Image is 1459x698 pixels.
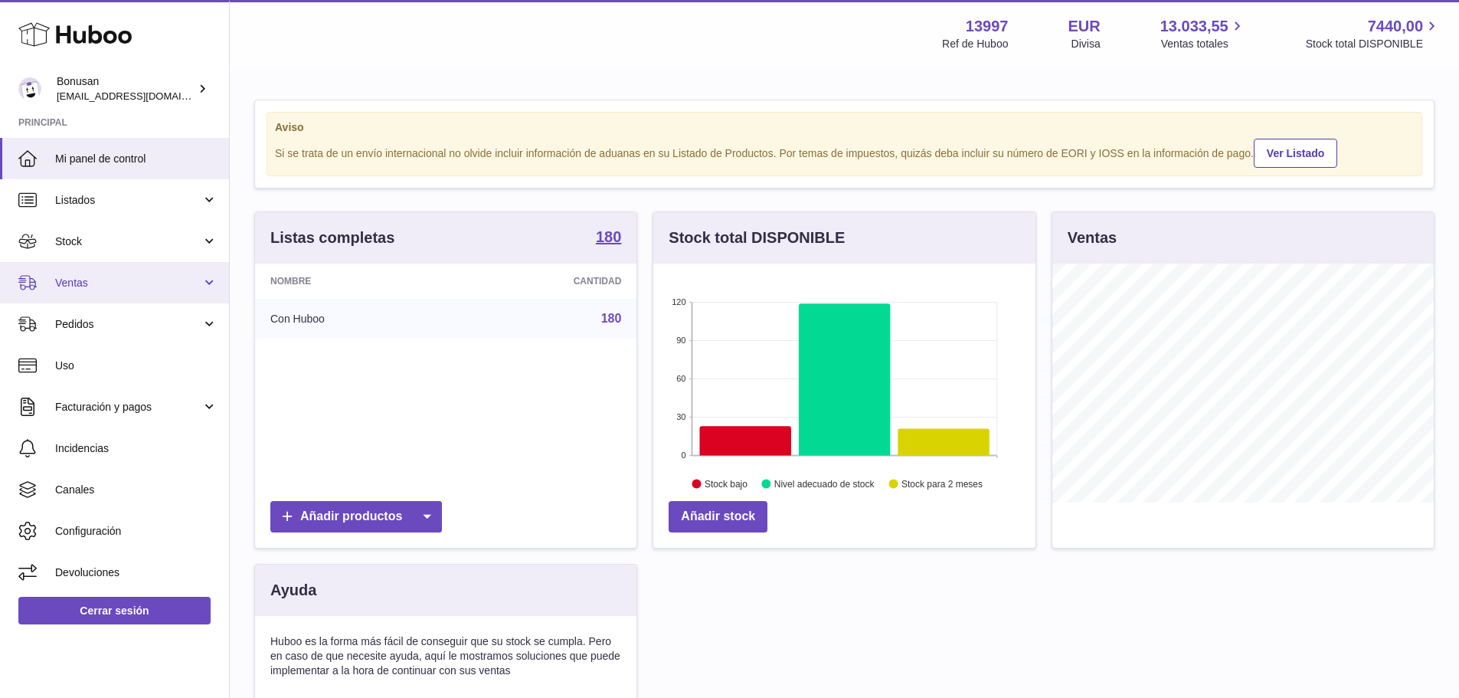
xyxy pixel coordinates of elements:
h3: Ventas [1068,228,1117,248]
a: 13.033,55 Ventas totales [1160,16,1246,51]
span: Ventas totales [1161,37,1246,51]
div: Divisa [1071,37,1101,51]
span: Uso [55,359,218,373]
strong: Aviso [275,120,1414,135]
strong: 13997 [966,16,1009,37]
span: Configuración [55,524,218,539]
a: Añadir stock [669,501,767,533]
div: Bonusan [57,74,195,103]
a: 7440,00 Stock total DISPONIBLE [1306,16,1441,51]
h3: Stock total DISPONIBLE [669,228,845,248]
span: Mi panel de control [55,152,218,166]
text: 0 [682,451,686,460]
text: Stock bajo [705,479,747,490]
span: Facturación y pagos [55,400,201,415]
strong: 180 [596,229,621,244]
span: 13.033,55 [1160,16,1228,37]
text: Nivel adecuado de stock [774,479,875,490]
span: Listados [55,193,201,208]
text: 90 [677,336,686,345]
span: Ventas [55,276,201,290]
strong: EUR [1068,16,1100,37]
span: Stock [55,234,201,249]
text: Stock para 2 meses [901,479,983,490]
div: Si se trata de un envío internacional no olvide incluir información de aduanas en su Listado de P... [275,136,1414,168]
div: Ref de Huboo [942,37,1008,51]
span: Incidencias [55,441,218,456]
text: 60 [677,374,686,383]
span: Canales [55,483,218,497]
th: Cantidad [453,264,637,299]
span: 7440,00 [1368,16,1423,37]
a: Ver Listado [1254,139,1337,168]
a: Añadir productos [270,501,442,533]
text: 30 [677,412,686,421]
h3: Ayuda [270,580,316,601]
img: info@bonusan.es [18,77,41,100]
th: Nombre [255,264,453,299]
span: Stock total DISPONIBLE [1306,37,1441,51]
p: Huboo es la forma más fácil de conseguir que su stock se cumpla. Pero en caso de que necesite ayu... [270,634,621,678]
span: Pedidos [55,317,201,332]
span: Devoluciones [55,565,218,580]
h3: Listas completas [270,228,394,248]
a: 180 [601,312,622,325]
a: 180 [596,229,621,247]
span: [EMAIL_ADDRESS][DOMAIN_NAME] [57,90,225,102]
text: 120 [672,297,685,306]
td: Con Huboo [255,299,453,339]
a: Cerrar sesión [18,597,211,624]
